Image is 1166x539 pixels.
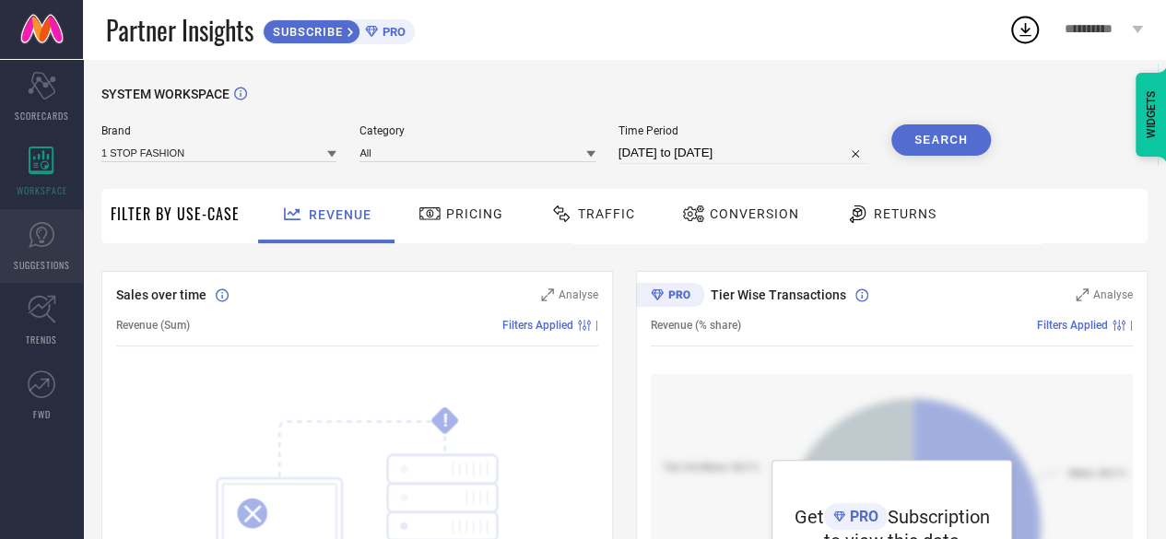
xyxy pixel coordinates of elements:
tspan: ! [442,410,447,431]
span: Subscription [888,506,990,528]
span: Sales over time [116,287,206,302]
span: SUGGESTIONS [14,258,70,272]
span: Revenue (% share) [651,319,741,332]
span: Pricing [446,206,503,221]
span: Analyse [1093,288,1133,301]
div: Premium [636,283,704,311]
span: Revenue [309,207,371,222]
span: Tier Wise Transactions [711,287,846,302]
a: SUBSCRIBEPRO [263,15,415,44]
span: | [595,319,598,332]
div: Open download list [1008,13,1042,46]
span: SCORECARDS [15,109,69,123]
span: | [1130,319,1133,332]
span: Conversion [710,206,799,221]
button: Search [891,124,991,156]
span: Filters Applied [502,319,573,332]
span: Analyse [559,288,598,301]
span: PRO [378,25,406,39]
span: Filter By Use-Case [111,203,240,225]
span: FWD [33,407,51,421]
span: Traffic [578,206,635,221]
span: Time Period [618,124,868,137]
span: Brand [101,124,336,137]
span: SYSTEM WORKSPACE [101,87,230,101]
svg: Zoom [541,288,554,301]
span: Revenue (Sum) [116,319,190,332]
span: SUBSCRIBE [264,25,347,39]
span: WORKSPACE [17,183,67,197]
svg: Zoom [1076,288,1089,301]
input: Select time period [618,142,868,164]
span: Partner Insights [106,11,253,49]
span: Filters Applied [1037,319,1108,332]
span: PRO [845,508,878,525]
span: TRENDS [26,333,57,346]
span: Get [795,506,824,528]
span: Returns [874,206,936,221]
span: Category [359,124,595,137]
